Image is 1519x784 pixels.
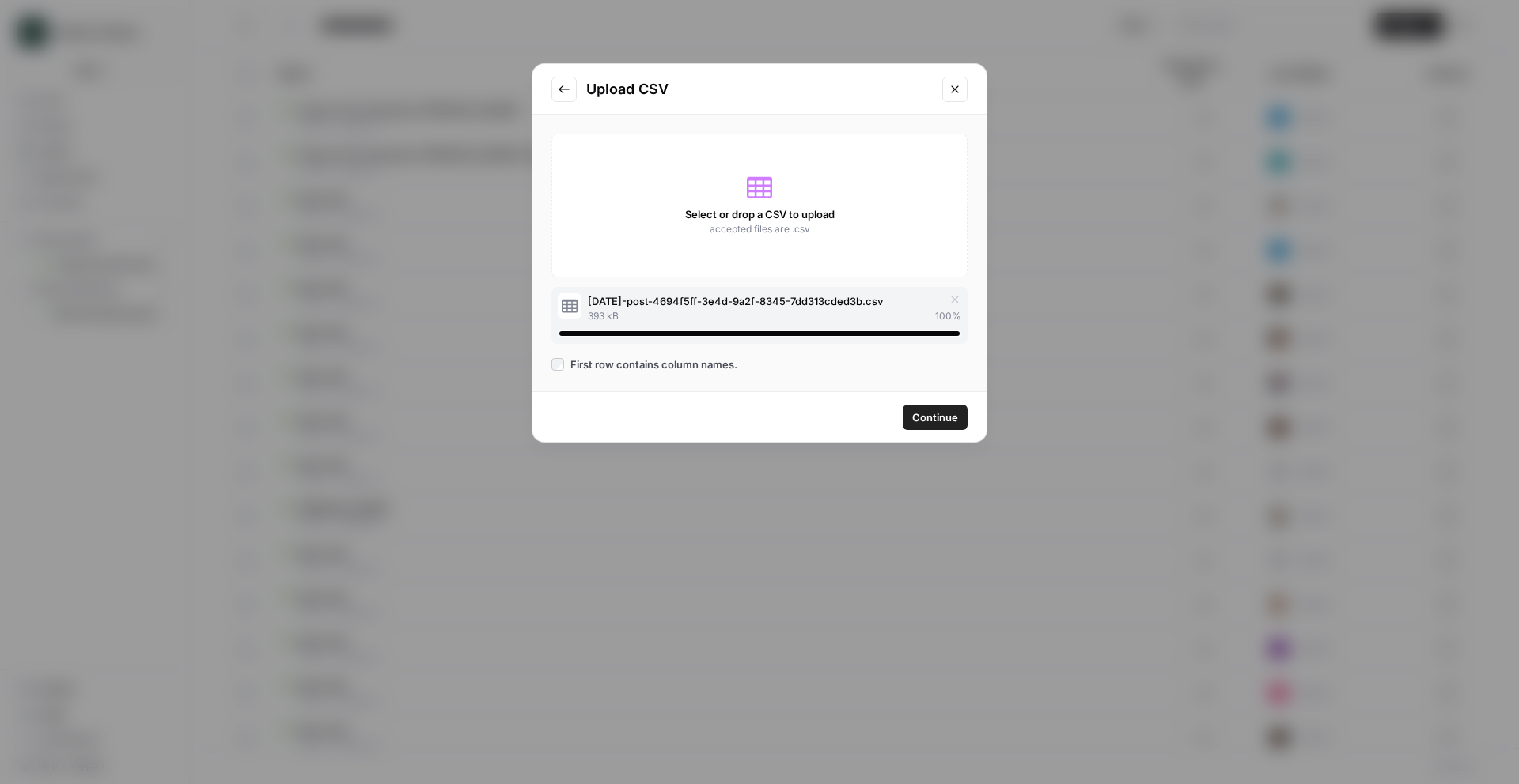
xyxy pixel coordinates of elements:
[588,309,619,323] span: 393 kB
[903,405,968,430] button: Continue
[685,206,835,222] span: Select or drop a CSV to upload
[570,356,737,372] span: First row contains column names.
[586,78,933,100] h2: Upload CSV
[551,77,577,102] button: Go to previous step
[710,222,810,236] span: accepted files are .csv
[551,358,564,371] input: First row contains column names.
[935,309,961,323] span: 100 %
[942,77,968,102] button: Close modal
[588,293,883,309] span: [DATE]-post-4694f5ff-3e4d-9a2f-8345-7dd313cded3b.csv
[912,409,958,425] span: Continue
